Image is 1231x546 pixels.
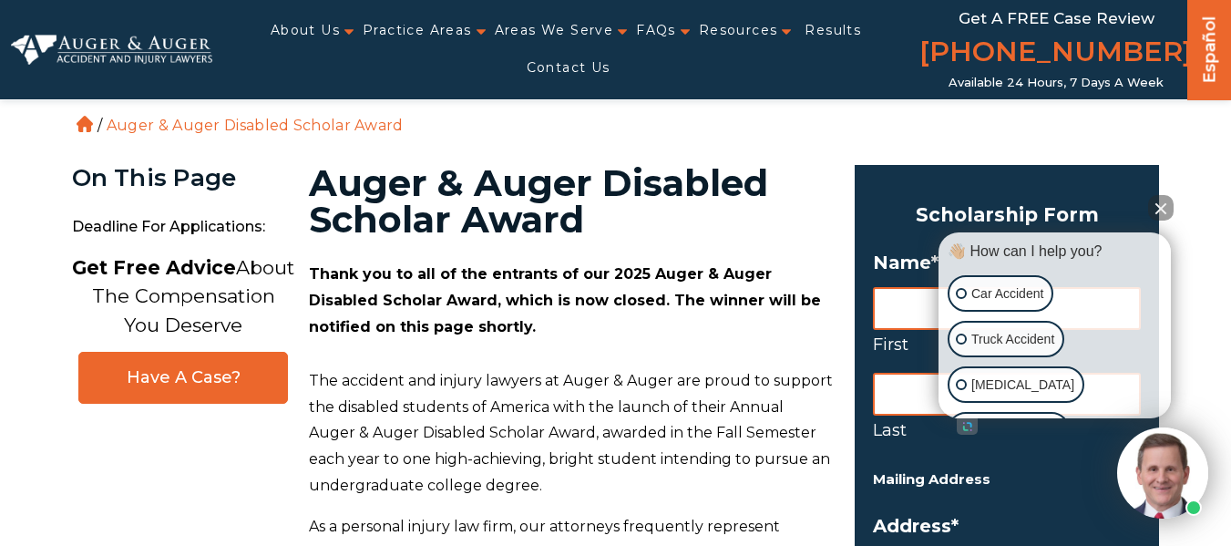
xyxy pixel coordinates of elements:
[271,12,340,49] a: About Us
[873,515,1141,537] label: Address
[699,12,778,49] a: Resources
[971,283,1043,305] p: Car Accident
[97,367,269,388] span: Have A Case?
[1117,428,1208,519] img: Intaker widget Avatar
[102,117,408,134] li: Auger & Auger Disabled Scholar Award
[72,256,236,279] strong: Get Free Advice
[919,32,1193,76] a: [PHONE_NUMBER]
[527,49,610,87] a: Contact Us
[495,12,614,49] a: Areas We Serve
[77,116,93,132] a: Home
[363,12,472,49] a: Practice Areas
[78,352,288,404] a: Have A Case?
[1148,195,1174,221] button: Close Intaker Chat Widget
[72,165,295,191] div: On This Page
[309,368,834,500] p: The accident and injury lawyers at Auger & Auger are proud to support the disabled students of Am...
[873,468,1141,492] h5: Mailing Address
[873,252,1141,273] label: Name
[949,76,1164,90] span: Available 24 Hours, 7 Days a Week
[72,209,295,246] span: Deadline for Applications:
[943,242,1166,262] div: 👋🏼 How can I help you?
[636,12,676,49] a: FAQs
[959,9,1154,27] span: Get a FREE Case Review
[971,328,1054,351] p: Truck Accident
[309,265,821,335] strong: Thank you to all of the entrants of our 2025 Auger & Auger Disabled Scholar Award, which is now c...
[11,35,212,66] img: Auger & Auger Accident and Injury Lawyers Logo
[873,330,1141,359] label: First
[971,374,1074,397] p: [MEDICAL_DATA]
[957,418,978,435] a: Open intaker chat
[72,253,294,340] p: About The Compensation You Deserve
[873,416,1141,445] label: Last
[805,12,861,49] a: Results
[309,165,834,238] h1: Auger & Auger Disabled Scholar Award
[873,198,1141,232] h3: Scholarship Form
